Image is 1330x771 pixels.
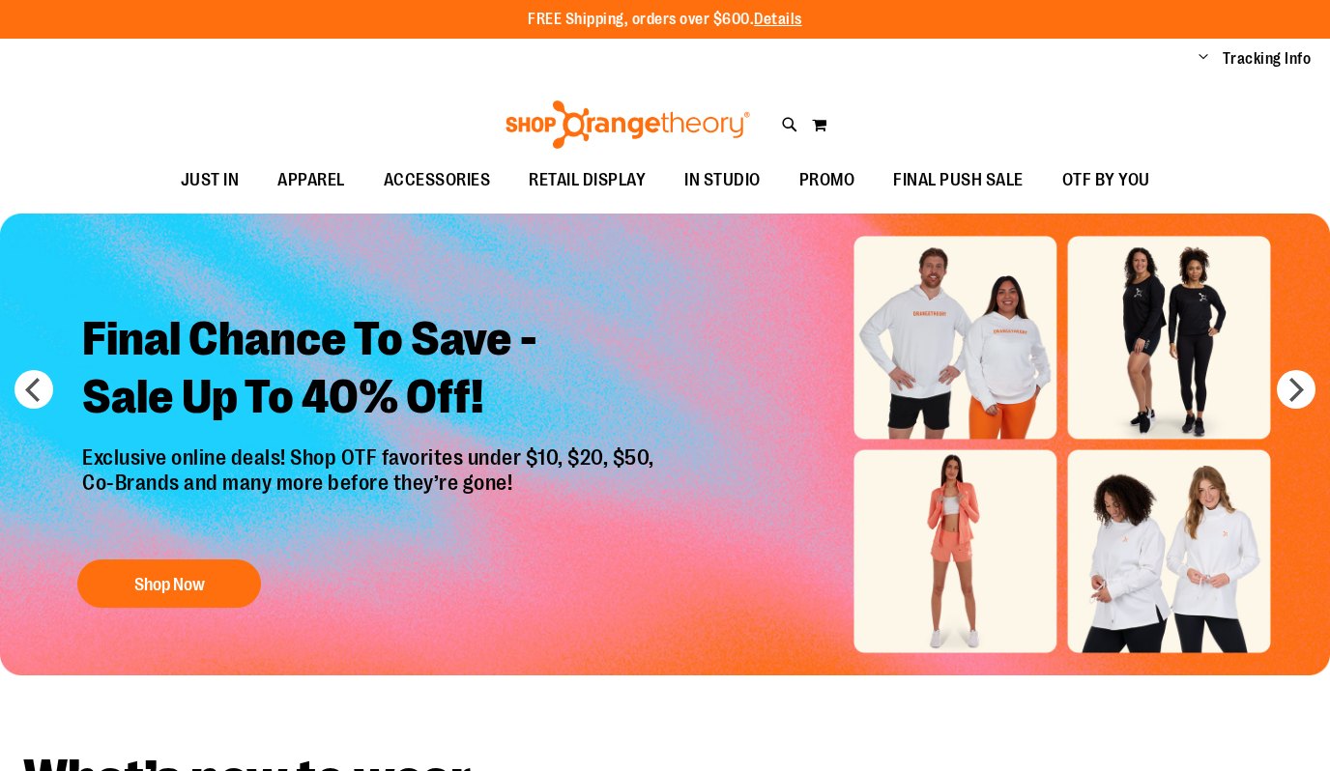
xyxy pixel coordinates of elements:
[799,158,855,202] span: PROMO
[684,158,761,202] span: IN STUDIO
[1223,48,1312,70] a: Tracking Info
[503,100,753,149] img: Shop Orangetheory
[1277,370,1316,409] button: next
[1062,158,1150,202] span: OTF BY YOU
[68,296,674,445] h2: Final Chance To Save - Sale Up To 40% Off!
[68,445,674,540] p: Exclusive online deals! Shop OTF favorites under $10, $20, $50, Co-Brands and many more before th...
[528,9,802,31] p: FREE Shipping, orders over $600.
[77,559,261,608] button: Shop Now
[14,370,53,409] button: prev
[893,158,1024,202] span: FINAL PUSH SALE
[529,158,646,202] span: RETAIL DISPLAY
[384,158,491,202] span: ACCESSORIES
[1199,49,1208,69] button: Account menu
[754,11,802,28] a: Details
[68,296,674,617] a: Final Chance To Save -Sale Up To 40% Off! Exclusive online deals! Shop OTF favorites under $10, $...
[181,158,240,202] span: JUST IN
[277,158,345,202] span: APPAREL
